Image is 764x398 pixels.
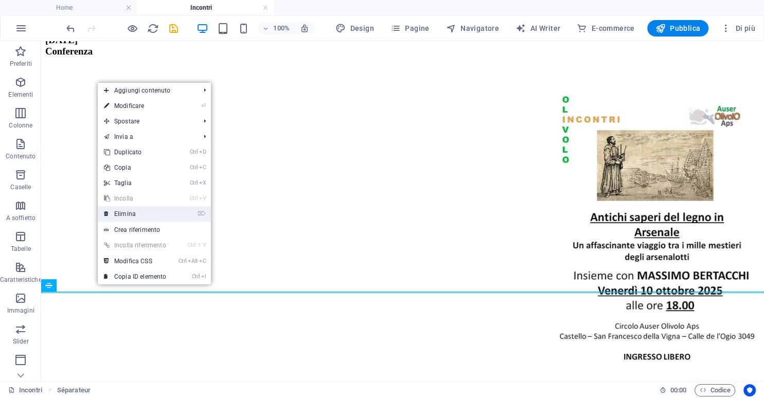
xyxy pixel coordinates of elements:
[655,23,701,33] span: Pubblica
[57,384,91,396] span: Fai clic per selezionare. Doppio clic per modificare
[64,22,77,34] button: undo
[190,195,198,202] i: Ctrl
[98,175,172,191] a: CtrlXTaglia
[511,20,564,37] button: AI Writer
[147,22,159,34] button: reload
[199,258,206,264] i: C
[9,121,32,130] p: Colonne
[98,144,172,160] a: CtrlDDuplicato
[331,20,378,37] button: Design
[190,164,198,171] i: Ctrl
[442,20,503,37] button: Navigatore
[65,23,77,34] i: Annulla: Elimina elementi (Ctrl+Z)
[198,210,206,217] i: ⌦
[390,23,430,33] span: Pagine
[98,269,172,284] a: CtrlICopia ID elemento
[98,129,196,144] a: Invia a
[717,20,759,37] button: Di più
[8,91,33,99] p: Elementi
[699,384,731,396] span: Codice
[721,23,755,33] span: Di più
[199,149,206,155] i: D
[168,23,180,34] i: Salva (Ctrl+S)
[167,22,180,34] button: save
[660,384,687,396] h6: Tempo sessione
[8,384,42,396] a: Fai clic per annullare la selezione. Doppio clic per aprire le pagine
[147,23,159,34] i: Ricarica la pagina
[190,149,198,155] i: Ctrl
[201,273,206,280] i: I
[11,245,31,253] p: Tabelle
[98,83,196,98] span: Aggiungi contenuto
[98,254,172,269] a: CtrlAltCModifica CSS
[10,183,31,191] p: Caselle
[10,60,32,68] p: Preferiti
[573,20,638,37] button: E-commerce
[670,384,686,396] span: 00 00
[11,368,31,376] p: Header
[6,214,35,222] p: A soffietto
[335,23,374,33] span: Design
[197,242,202,248] i: ⇧
[273,22,290,34] h6: 100%
[386,20,434,37] button: Pagine
[258,22,294,34] button: 100%
[98,114,196,129] span: Spostare
[192,273,200,280] i: Ctrl
[188,258,198,264] i: Alt
[13,337,29,346] p: Slider
[7,306,34,315] p: Immagini
[137,2,274,13] h4: Incontri
[6,152,35,160] p: Contenuto
[199,164,206,171] i: C
[98,238,172,253] a: Ctrl⇧VIncolla riferimento
[188,242,196,248] i: Ctrl
[199,179,206,186] i: X
[98,222,211,238] a: Crea riferimento
[516,23,560,33] span: AI Writer
[199,195,206,202] i: V
[331,20,378,37] div: Design (Ctrl+Alt+Y)
[190,179,198,186] i: Ctrl
[201,102,206,109] i: ⏎
[446,23,499,33] span: Navigatore
[179,258,187,264] i: Ctrl
[647,20,709,37] button: Pubblica
[126,22,138,34] button: Clicca qui per lasciare la modalità di anteprima e continuare la modifica
[98,98,172,114] a: ⏎Modificare
[57,384,91,396] nav: breadcrumb
[577,23,634,33] span: E-commerce
[695,384,735,396] button: Codice
[743,384,756,396] button: Usercentrics
[678,386,679,394] span: :
[98,160,172,175] a: CtrlCCopia
[203,242,206,248] i: V
[300,24,309,33] i: Quando ridimensioni, regola automaticamente il livello di zoom in modo che corrisponda al disposi...
[98,191,172,206] a: CtrlVIncolla
[98,206,172,222] a: ⌦Elimina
